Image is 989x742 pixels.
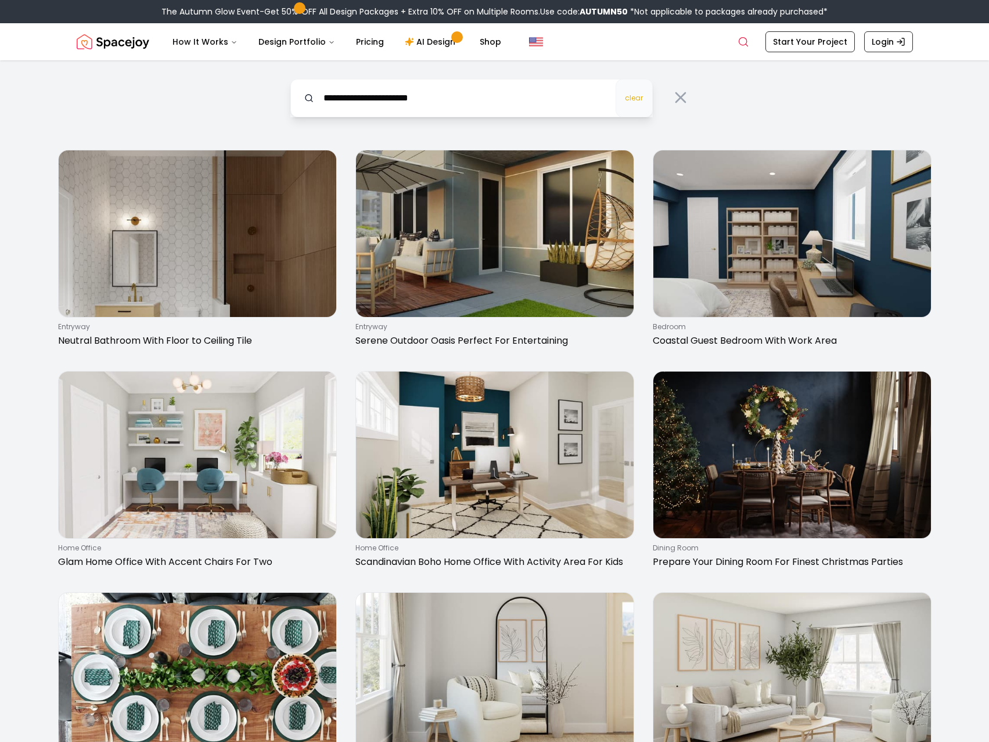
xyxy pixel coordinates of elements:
a: Prepare Your Dining Room For Finest Christmas Partiesdining roomPrepare Your Dining Room For Fine... [653,371,932,574]
span: clear [625,93,643,103]
img: Prepare Your Dining Room For Finest Christmas Parties [653,372,931,538]
img: Spacejoy Logo [77,30,149,53]
p: Glam Home Office With Accent Chairs For Two [58,555,332,569]
button: Design Portfolio [249,30,344,53]
p: Prepare Your Dining Room For Finest Christmas Parties [653,555,927,569]
p: Neutral Bathroom With Floor to Ceiling Tile [58,334,332,348]
button: How It Works [163,30,247,53]
button: clear [616,79,653,117]
p: bedroom [653,322,927,332]
span: Use code: [540,6,628,17]
nav: Main [163,30,510,53]
img: Serene Outdoor Oasis Perfect For Entertaining [356,150,634,317]
span: *Not applicable to packages already purchased* [628,6,828,17]
a: Login [864,31,913,52]
a: Shop [470,30,510,53]
a: Coastal Guest Bedroom With Work AreabedroomCoastal Guest Bedroom With Work Area [653,150,932,352]
img: Glam Home Office With Accent Chairs For Two [59,372,336,538]
div: The Autumn Glow Event-Get 50% OFF All Design Packages + Extra 10% OFF on Multiple Rooms. [161,6,828,17]
a: Neutral Bathroom With Floor to Ceiling TileentrywayNeutral Bathroom With Floor to Ceiling Tile [58,150,337,352]
a: Start Your Project [765,31,855,52]
a: Pricing [347,30,393,53]
p: Scandinavian Boho Home Office With Activity Area For Kids [355,555,630,569]
p: dining room [653,543,927,553]
p: Serene Outdoor Oasis Perfect For Entertaining [355,334,630,348]
a: AI Design [395,30,468,53]
p: home office [58,543,332,553]
a: Serene Outdoor Oasis Perfect For EntertainingentrywaySerene Outdoor Oasis Perfect For Entertaining [355,150,634,352]
a: Scandinavian Boho Home Office With Activity Area For Kidshome officeScandinavian Boho Home Office... [355,371,634,574]
nav: Global [77,23,913,60]
p: Coastal Guest Bedroom With Work Area [653,334,927,348]
img: Coastal Guest Bedroom With Work Area [653,150,931,317]
img: Neutral Bathroom With Floor to Ceiling Tile [59,150,336,317]
a: Spacejoy [77,30,149,53]
img: United States [529,35,543,49]
img: Scandinavian Boho Home Office With Activity Area For Kids [356,372,634,538]
b: AUTUMN50 [580,6,628,17]
p: entryway [58,322,332,332]
p: entryway [355,322,630,332]
a: Glam Home Office With Accent Chairs For Twohome officeGlam Home Office With Accent Chairs For Two [58,371,337,574]
p: home office [355,543,630,553]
